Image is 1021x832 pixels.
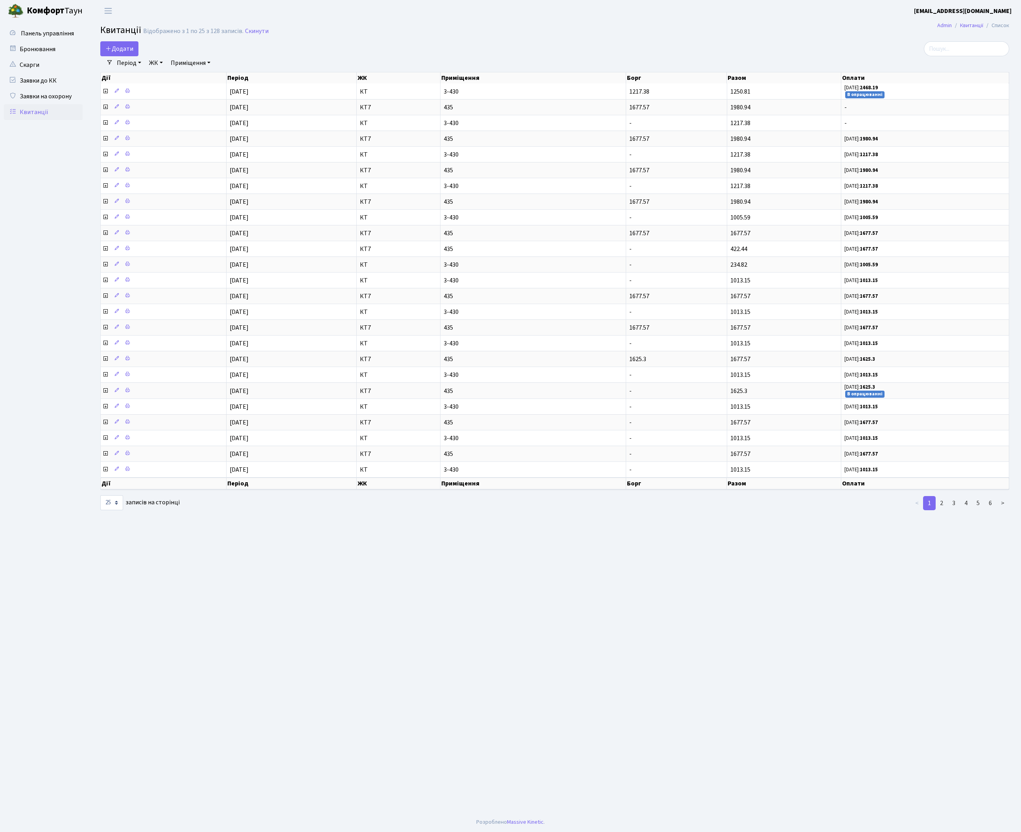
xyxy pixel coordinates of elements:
a: Massive Kinetic [507,818,544,826]
span: 1677.57 [629,323,649,332]
b: 1677.57 [860,450,878,458]
th: Період [227,72,357,83]
a: Заявки до КК [4,73,83,89]
small: В опрацюванні [845,391,885,398]
span: 1625.3 [629,355,646,363]
b: 1625.3 [860,356,875,363]
span: - [629,465,632,474]
span: 1013.15 [730,308,750,316]
span: [DATE] [230,450,249,458]
span: [DATE] [230,323,249,332]
span: КТ [360,277,437,284]
span: [DATE] [230,166,249,175]
small: [DATE]: [844,403,878,410]
span: - [844,120,1006,126]
small: [DATE]: [844,167,878,174]
span: 3-430 [444,277,623,284]
span: 435 [444,325,623,331]
span: - [629,260,632,269]
span: - [629,418,632,427]
span: - [629,371,632,379]
select: записів на сторінці [100,495,123,510]
span: 1677.57 [629,197,649,206]
span: 1677.57 [629,229,649,238]
span: 3-430 [444,120,623,126]
a: [EMAIL_ADDRESS][DOMAIN_NAME] [914,6,1012,16]
small: [DATE]: [844,198,878,205]
span: 1005.59 [730,213,750,222]
span: [DATE] [230,339,249,348]
span: - [844,104,1006,111]
span: - [629,119,632,127]
a: Скинути [245,28,269,35]
a: 6 [984,496,997,510]
th: Дії [101,72,227,83]
b: 1677.57 [860,230,878,237]
span: [DATE] [230,229,249,238]
small: [DATE]: [844,261,878,268]
span: - [629,402,632,411]
small: [DATE]: [844,151,878,158]
span: КТ [360,467,437,473]
span: - [629,450,632,458]
span: [DATE] [230,245,249,253]
span: 3-430 [444,340,623,347]
b: 1013.15 [860,403,878,410]
th: Борг [626,478,727,489]
span: [DATE] [230,402,249,411]
span: 435 [444,230,623,236]
span: - [629,150,632,159]
span: КТ7 [360,246,437,252]
span: 435 [444,293,623,299]
span: 1677.57 [730,229,750,238]
span: 3-430 [444,404,623,410]
span: [DATE] [230,371,249,379]
span: 1217.38 [730,150,750,159]
small: [DATE]: [844,384,875,391]
span: - [629,308,632,316]
b: 1013.15 [860,277,878,284]
span: 1013.15 [730,434,750,443]
span: - [629,182,632,190]
span: КТ [360,214,437,221]
span: КТ [360,309,437,315]
span: 1013.15 [730,276,750,285]
a: 3 [947,496,960,510]
th: Разом [727,72,841,83]
b: 1677.57 [860,245,878,253]
button: Переключити навігацію [98,4,118,17]
span: [DATE] [230,213,249,222]
a: Admin [937,21,952,30]
span: КТ7 [360,293,437,299]
span: 435 [444,104,623,111]
small: [DATE]: [844,324,878,331]
span: 3-430 [444,309,623,315]
span: Квитанції [100,23,141,37]
a: Квитанції [4,104,83,120]
span: [DATE] [230,387,249,395]
span: [DATE] [230,103,249,112]
small: [DATE]: [844,450,878,458]
span: 1980.94 [730,135,750,143]
small: [DATE]: [844,419,878,426]
th: Оплати [841,478,1009,489]
b: 1013.15 [860,371,878,378]
span: - [629,339,632,348]
a: 4 [960,496,972,510]
th: ЖК [357,478,440,489]
span: 1980.94 [730,103,750,112]
th: Приміщення [440,72,626,83]
span: КТ [360,151,437,158]
span: [DATE] [230,465,249,474]
b: 1625.3 [860,384,875,391]
a: Квитанції [960,21,983,30]
a: 5 [972,496,984,510]
small: [DATE]: [844,435,878,442]
span: Таун [27,4,83,18]
span: 1677.57 [629,292,649,301]
th: ЖК [357,72,440,83]
span: - [629,434,632,443]
span: КТ [360,404,437,410]
span: КТ7 [360,136,437,142]
span: КТ7 [360,199,437,205]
